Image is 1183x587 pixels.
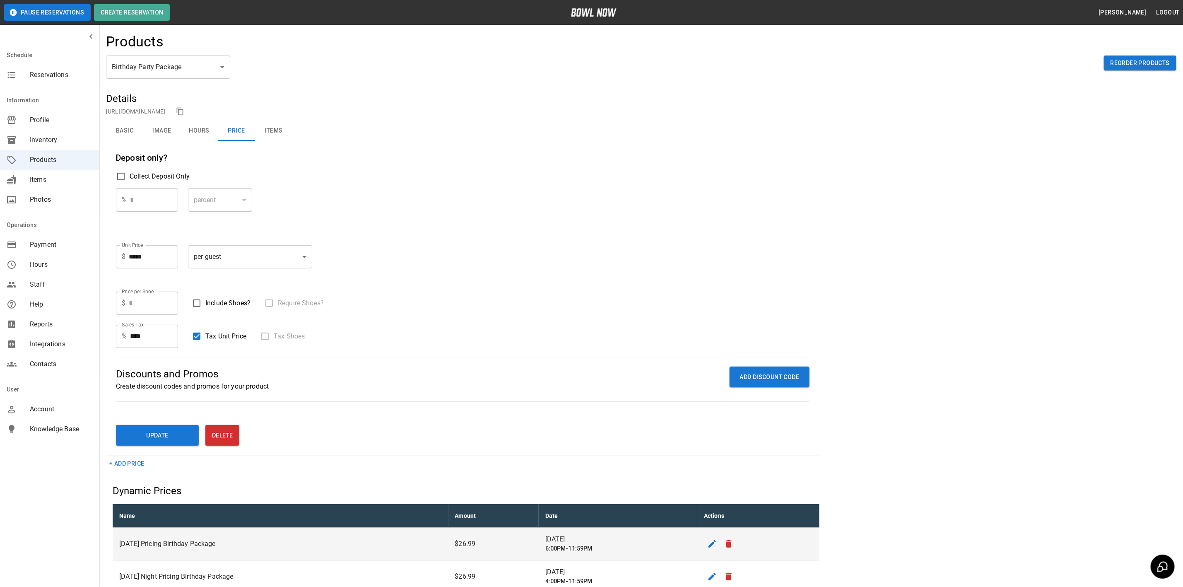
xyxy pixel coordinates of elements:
[205,331,246,341] span: Tax Unit Price
[545,544,691,553] h6: 6:00PM-11:59PM
[205,298,251,308] span: Include Shoes?
[697,504,819,528] th: Actions
[571,8,617,17] img: logo
[106,108,166,115] a: [URL][DOMAIN_NAME]
[174,105,186,118] button: copy link
[720,536,737,552] button: remove
[1095,5,1149,20] button: [PERSON_NAME]
[113,504,448,528] th: Name
[30,300,93,309] span: Help
[116,425,199,446] button: Update
[730,367,810,388] button: ADD DISCOUNT CODE
[113,484,819,498] h5: Dynamic Prices
[122,252,125,262] p: $
[539,504,697,528] th: Date
[704,568,720,585] button: edit
[106,121,143,141] button: Basic
[116,151,810,164] h6: Deposit only?
[122,331,127,341] p: %
[1104,56,1176,71] button: Reorder Products
[218,121,255,141] button: Price
[116,367,269,382] p: Discounts and Promos
[545,534,691,544] p: [DATE]
[30,195,93,205] span: Photos
[181,121,218,141] button: Hours
[30,135,93,145] span: Inventory
[30,339,93,349] span: Integrations
[116,382,269,391] p: Create discount codes and promos for your product
[1153,5,1183,20] button: Logout
[30,70,93,80] span: Reservations
[455,572,532,582] p: $26.99
[188,188,252,212] div: percent
[188,245,312,268] div: per guest
[30,280,93,290] span: Staff
[545,567,691,577] p: [DATE]
[205,425,239,446] button: Delete
[106,33,164,51] h4: Products
[106,92,819,105] h5: Details
[704,536,720,552] button: edit
[122,195,127,205] p: %
[274,331,305,341] span: Tax Shoes
[94,4,170,21] button: Create Reservation
[130,172,190,181] span: Collect Deposit Only
[545,577,691,586] h6: 4:00PM-11:59PM
[30,175,93,185] span: Items
[30,359,93,369] span: Contacts
[30,404,93,414] span: Account
[122,298,125,308] p: $
[119,539,442,549] p: [DATE] Pricing Birthday Package
[30,240,93,250] span: Payment
[106,456,147,471] button: + Add Price
[30,319,93,329] span: Reports
[119,572,442,582] p: [DATE] Night Pricing Birthday Package
[30,260,93,270] span: Hours
[106,121,819,141] div: basic tabs example
[255,121,292,141] button: Items
[106,56,230,79] div: Birthday Party Package
[448,504,539,528] th: Amount
[720,568,737,585] button: remove
[4,4,91,21] button: Pause Reservations
[30,424,93,434] span: Knowledge Base
[455,539,532,549] p: $26.99
[278,298,324,308] span: Require Shoes?
[30,115,93,125] span: Profile
[30,155,93,165] span: Products
[143,121,181,141] button: Image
